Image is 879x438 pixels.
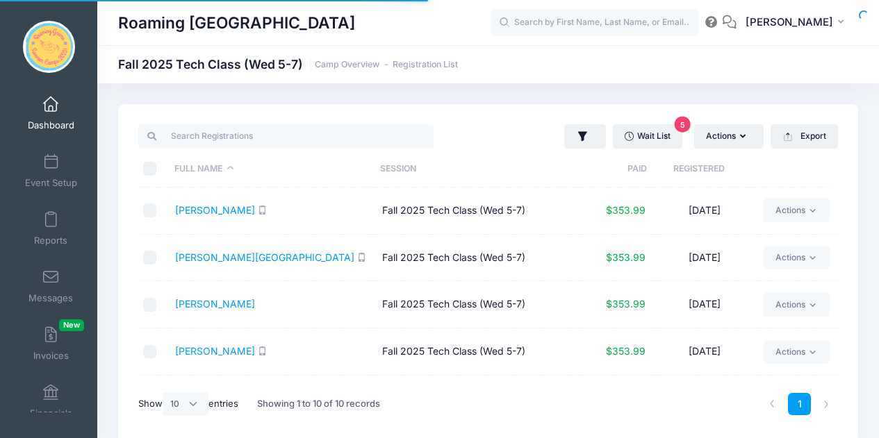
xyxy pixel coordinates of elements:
td: [DATE] [652,281,757,328]
button: Actions [694,124,764,148]
label: Show entries [138,392,238,416]
span: [PERSON_NAME] [746,15,833,30]
td: [DATE] [652,328,757,376]
img: Roaming Gnome Theatre [23,21,75,73]
span: Financials [30,407,72,419]
button: [PERSON_NAME] [737,7,858,39]
input: Search by First Name, Last Name, or Email... [491,9,699,37]
select: Showentries [163,392,208,416]
th: Session: activate to sort column ascending [373,151,578,187]
th: Registered: activate to sort column ascending [647,151,750,187]
a: Registration List [393,60,458,70]
a: Actions [764,199,830,222]
a: [PERSON_NAME] [175,204,255,216]
a: Wait List5 [613,124,682,148]
a: Actions [764,340,830,364]
td: [DATE] [652,187,757,235]
td: Fall 2025 Tech Class (Wed 5-7) [376,281,583,328]
span: Reports [34,235,67,246]
span: Event Setup [25,177,77,189]
a: Actions [764,293,830,317]
th: Paid: activate to sort column ascending [578,151,647,187]
td: Fall 2025 Tech Class (Wed 5-7) [376,376,583,423]
span: $353.99 [606,345,646,357]
a: Event Setup [18,146,84,195]
span: Messages [28,292,73,304]
h1: Roaming [GEOGRAPHIC_DATA] [118,7,355,39]
span: $353.99 [606,251,646,263]
i: SMS enabled [258,346,267,355]
td: Fall 2025 Tech Class (Wed 5-7) [376,187,583,235]
span: New [59,319,84,331]
i: SMS enabled [357,253,366,262]
a: Actions [764,246,830,269]
a: InvoicesNew [18,319,84,368]
a: [PERSON_NAME][GEOGRAPHIC_DATA] [175,251,354,263]
a: Camp Overview [315,60,379,70]
h1: Fall 2025 Tech Class (Wed 5-7) [118,57,458,71]
a: Financials [18,377,84,426]
td: Fall 2025 Tech Class (Wed 5-7) [376,235,583,282]
div: Showing 1 to 10 of 10 records [257,388,380,420]
a: [PERSON_NAME] [175,345,255,357]
a: Dashboard [18,89,84,137]
a: [PERSON_NAME] [175,298,255,310]
span: Invoices [33,350,69,362]
span: $353.99 [606,204,646,216]
td: [DATE] [652,376,757,423]
td: [DATE] [652,235,757,282]
span: $353.99 [606,298,646,310]
th: Full Name: activate to sort column descending [168,151,374,187]
a: Messages [18,262,84,310]
td: Fall 2025 Tech Class (Wed 5-7) [376,328,583,376]
a: 1 [788,393,811,416]
a: Reports [18,204,84,253]
i: SMS enabled [258,205,267,214]
button: Export [771,124,838,148]
span: 5 [675,117,691,133]
span: Dashboard [28,119,74,131]
input: Search Registrations [138,124,434,148]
